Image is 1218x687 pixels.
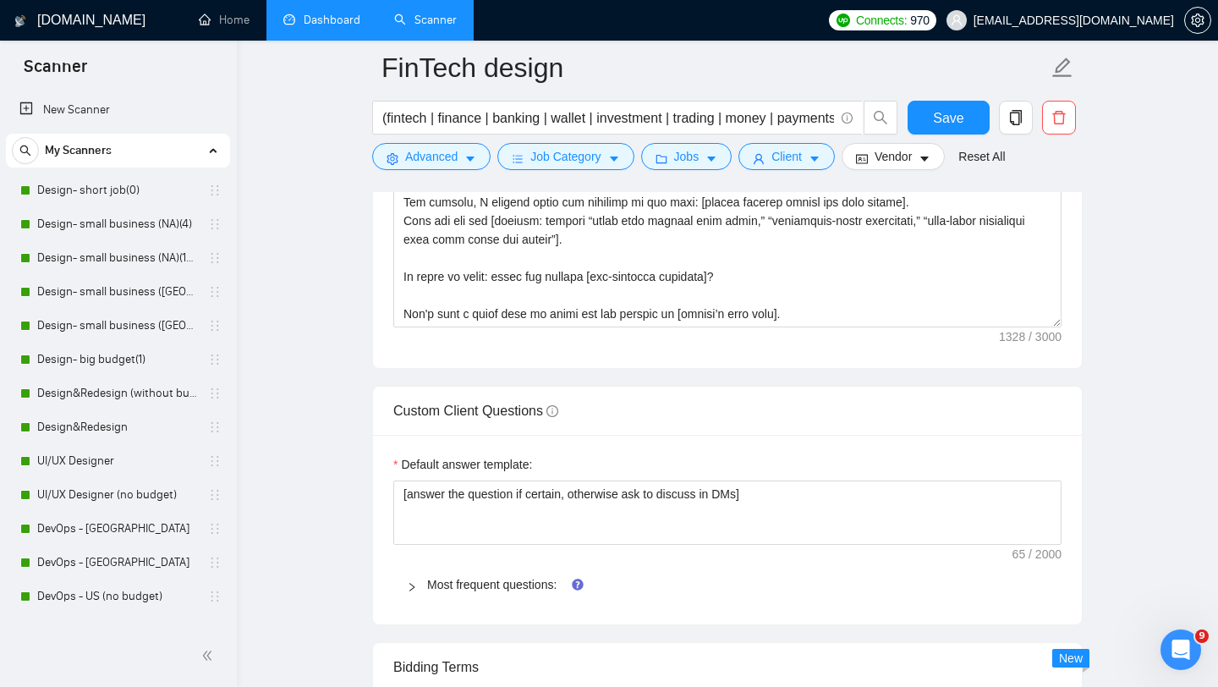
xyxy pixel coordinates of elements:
span: search [864,110,897,125]
span: delete [1043,110,1075,125]
button: userClientcaret-down [738,143,835,170]
img: upwork-logo.png [837,14,850,27]
textarea: Default answer template: [393,481,1062,545]
input: Scanner name... [381,47,1048,89]
a: Design- short job(0) [37,173,198,207]
button: barsJob Categorycaret-down [497,143,634,170]
span: info-circle [842,113,853,124]
button: search [864,101,897,135]
a: DevOps - Europe (no budget) [37,613,198,647]
button: setting [1184,7,1211,34]
span: caret-down [809,152,820,165]
span: copy [1000,110,1032,125]
span: search [13,145,38,157]
span: caret-down [464,152,476,165]
span: holder [208,184,222,197]
span: double-left [201,647,218,664]
span: caret-down [608,152,620,165]
a: Design- big budget(1) [37,343,198,376]
span: idcard [856,152,868,165]
button: settingAdvancedcaret-down [372,143,491,170]
span: holder [208,251,222,265]
button: copy [999,101,1033,135]
span: holder [208,488,222,502]
span: right [407,582,417,592]
a: DevOps - [GEOGRAPHIC_DATA] [37,512,198,546]
button: idcardVendorcaret-down [842,143,945,170]
span: holder [208,285,222,299]
span: holder [208,387,222,400]
span: caret-down [705,152,717,165]
span: holder [208,319,222,333]
span: Jobs [674,147,700,166]
button: Save [908,101,990,135]
span: bars [512,152,524,165]
span: 970 [910,11,929,30]
span: holder [208,454,222,468]
a: Design&Redesign (without budget) [37,376,198,410]
span: holder [208,522,222,536]
a: Design- small business (NA)(4) [37,207,198,241]
a: New Scanner [19,93,217,127]
a: dashboardDashboard [283,13,360,27]
a: searchScanner [394,13,457,27]
a: DevOps - [GEOGRAPHIC_DATA] [37,546,198,580]
a: homeHome [199,13,250,27]
a: Design- small business (NA)(15$) [37,241,198,275]
span: holder [208,590,222,603]
a: Design&Redesign [37,410,198,444]
span: holder [208,217,222,231]
span: Vendor [875,147,912,166]
a: UI/UX Designer (no budget) [37,478,198,512]
a: Most frequent questions: [427,578,557,591]
li: New Scanner [6,93,230,127]
span: caret-down [919,152,930,165]
a: Design- small business ([GEOGRAPHIC_DATA])(4) [37,309,198,343]
a: setting [1184,14,1211,27]
span: holder [208,624,222,637]
span: user [951,14,963,26]
span: edit [1051,57,1073,79]
span: user [753,152,765,165]
label: Default answer template: [393,455,532,474]
a: Design- small business ([GEOGRAPHIC_DATA])(15$) [37,275,198,309]
button: search [12,137,39,164]
span: info-circle [546,405,558,417]
button: delete [1042,101,1076,135]
span: setting [1185,14,1210,27]
span: Job Category [530,147,601,166]
span: folder [656,152,667,165]
span: setting [387,152,398,165]
span: Client [771,147,802,166]
div: Tooltip anchor [570,577,585,592]
span: Scanner [10,54,101,90]
button: folderJobscaret-down [641,143,732,170]
iframe: Intercom live chat [1160,629,1201,670]
img: logo [14,8,26,35]
span: holder [208,353,222,366]
span: 9 [1195,629,1209,643]
span: holder [208,420,222,434]
a: DevOps - US (no budget) [37,580,198,613]
span: Connects: [856,11,907,30]
div: Most frequent questions: [393,565,1062,604]
a: UI/UX Designer [37,444,198,478]
span: Advanced [405,147,458,166]
span: Custom Client Questions [393,404,558,418]
span: My Scanners [45,134,112,168]
span: New [1059,651,1083,665]
span: Save [933,107,963,129]
span: holder [208,556,222,569]
a: Reset All [958,147,1005,166]
input: Search Freelance Jobs... [382,107,834,129]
